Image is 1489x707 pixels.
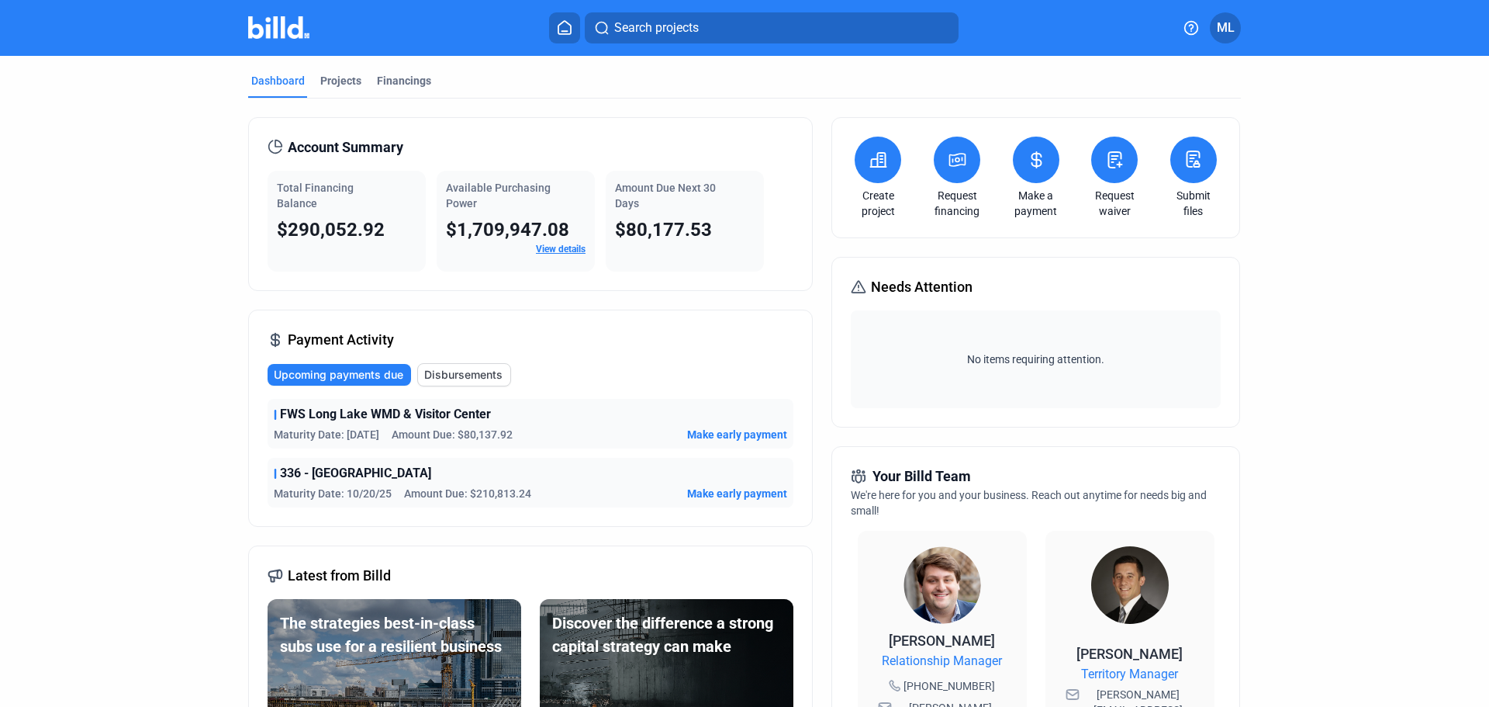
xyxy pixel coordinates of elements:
button: Make early payment [687,486,787,501]
span: Maturity Date: 10/20/25 [274,486,392,501]
a: Request waiver [1087,188,1142,219]
button: Make early payment [687,427,787,442]
button: ML [1210,12,1241,43]
div: The strategies best-in-class subs use for a resilient business [280,612,509,658]
span: Needs Attention [871,276,973,298]
a: View details [536,244,586,255]
span: Amount Due Next 30 Days [615,182,716,210]
div: Projects [320,73,361,88]
button: Search projects [585,12,959,43]
a: Make a payment [1009,188,1063,219]
button: Upcoming payments due [268,364,411,386]
span: ML [1217,19,1235,37]
span: Latest from Billd [288,565,391,587]
span: FWS Long Lake WMD & Visitor Center [280,405,491,424]
div: Financings [377,73,431,88]
button: Disbursements [417,363,511,386]
img: Territory Manager [1091,546,1169,624]
span: [PHONE_NUMBER] [903,678,995,694]
a: Submit files [1166,188,1221,219]
span: We're here for you and your business. Reach out anytime for needs big and small! [851,489,1207,517]
span: [PERSON_NAME] [889,632,995,649]
span: Total Financing Balance [277,182,354,210]
img: Billd Company Logo [248,16,309,39]
span: Maturity Date: [DATE] [274,427,379,442]
span: Disbursements [424,367,503,383]
span: $1,709,947.08 [446,219,569,241]
span: Amount Due: $80,137.92 [392,427,513,442]
span: Available Purchasing Power [446,182,551,210]
span: 336 - [GEOGRAPHIC_DATA] [280,464,431,483]
div: Dashboard [251,73,305,88]
span: Upcoming payments due [274,367,403,383]
span: [PERSON_NAME] [1076,646,1183,662]
span: Relationship Manager [882,652,1002,671]
span: Amount Due: $210,813.24 [404,486,531,501]
a: Request financing [930,188,984,219]
span: Search projects [614,19,699,37]
span: Account Summary [288,137,403,158]
span: Your Billd Team [872,466,971,487]
span: No items requiring attention. [857,352,1214,367]
span: $80,177.53 [615,219,712,241]
span: $290,052.92 [277,219,385,241]
span: Territory Manager [1081,665,1178,684]
a: Create project [851,188,905,219]
img: Relationship Manager [903,546,981,624]
div: Discover the difference a strong capital strategy can make [552,612,781,658]
span: Payment Activity [288,329,394,351]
